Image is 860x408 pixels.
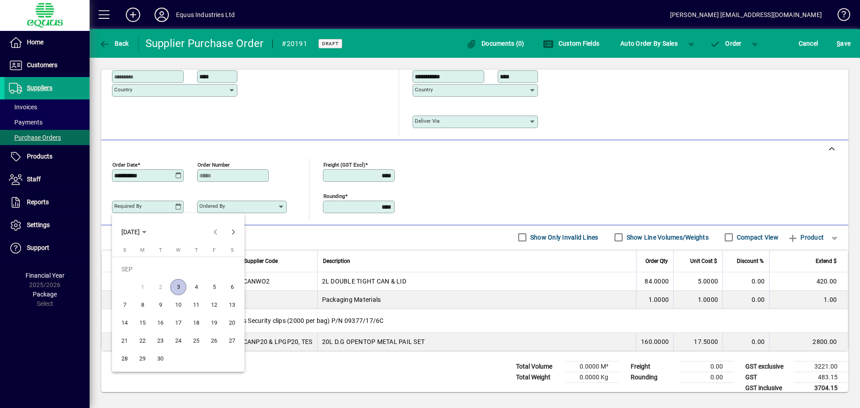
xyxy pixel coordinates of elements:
span: 22 [134,333,150,349]
button: Thu Sep 04 2025 [187,278,205,296]
button: Mon Sep 15 2025 [133,314,151,332]
span: T [159,247,162,253]
button: Sun Sep 07 2025 [116,296,133,314]
button: Tue Sep 16 2025 [151,314,169,332]
span: T [195,247,198,253]
span: 28 [116,351,133,367]
span: 20 [224,315,240,331]
button: Mon Sep 22 2025 [133,332,151,350]
button: Wed Sep 03 2025 [169,278,187,296]
button: Sun Sep 28 2025 [116,350,133,368]
button: Sat Sep 20 2025 [223,314,241,332]
span: 30 [152,351,168,367]
td: SEP [116,260,241,278]
span: 3 [170,279,186,295]
span: 10 [170,297,186,313]
button: Wed Sep 24 2025 [169,332,187,350]
span: 12 [206,297,222,313]
button: Thu Sep 25 2025 [187,332,205,350]
span: 1 [134,279,150,295]
button: Tue Sep 02 2025 [151,278,169,296]
span: 29 [134,351,150,367]
button: Sat Sep 13 2025 [223,296,241,314]
button: Fri Sep 05 2025 [205,278,223,296]
span: 23 [152,333,168,349]
span: [DATE] [121,228,140,236]
button: Thu Sep 11 2025 [187,296,205,314]
span: 9 [152,297,168,313]
span: 17 [170,315,186,331]
span: 2 [152,279,168,295]
button: Fri Sep 12 2025 [205,296,223,314]
button: Sat Sep 06 2025 [223,278,241,296]
span: 24 [170,333,186,349]
button: Tue Sep 09 2025 [151,296,169,314]
button: Mon Sep 01 2025 [133,278,151,296]
button: Tue Sep 30 2025 [151,350,169,368]
button: Thu Sep 18 2025 [187,314,205,332]
span: 14 [116,315,133,331]
span: 13 [224,297,240,313]
span: 16 [152,315,168,331]
span: 21 [116,333,133,349]
button: Next month [224,223,242,241]
span: 8 [134,297,150,313]
span: S [231,247,234,253]
span: S [123,247,126,253]
span: 19 [206,315,222,331]
button: Choose month and year [118,224,150,240]
button: Wed Sep 10 2025 [169,296,187,314]
button: Sat Sep 27 2025 [223,332,241,350]
button: Sun Sep 21 2025 [116,332,133,350]
button: Fri Sep 26 2025 [205,332,223,350]
button: Fri Sep 19 2025 [205,314,223,332]
span: 18 [188,315,204,331]
span: 5 [206,279,222,295]
button: Mon Sep 29 2025 [133,350,151,368]
span: W [176,247,181,253]
span: 27 [224,333,240,349]
button: Mon Sep 08 2025 [133,296,151,314]
span: M [140,247,145,253]
span: 11 [188,297,204,313]
span: 7 [116,297,133,313]
span: 6 [224,279,240,295]
span: 4 [188,279,204,295]
button: Tue Sep 23 2025 [151,332,169,350]
button: Sun Sep 14 2025 [116,314,133,332]
span: 26 [206,333,222,349]
button: Wed Sep 17 2025 [169,314,187,332]
span: 15 [134,315,150,331]
span: 25 [188,333,204,349]
span: F [213,247,215,253]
